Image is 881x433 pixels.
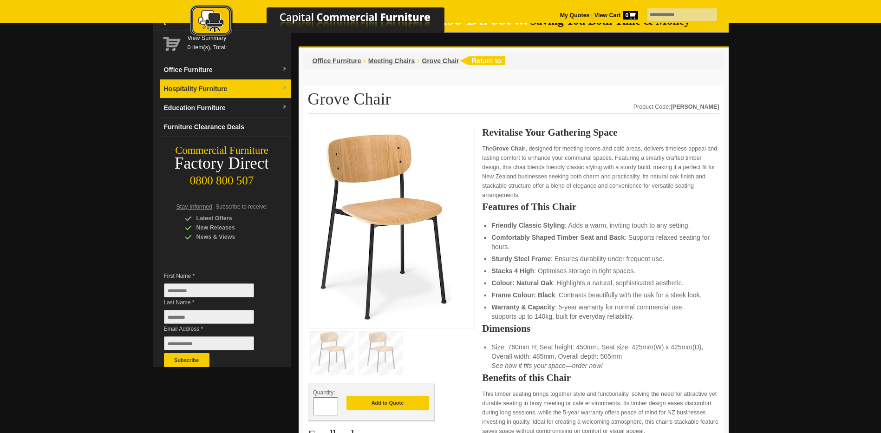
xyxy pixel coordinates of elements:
a: Meeting Chairs [368,57,415,65]
li: › [364,56,366,66]
strong: Comfortably Shaped Timber Seat and Back [491,234,625,241]
div: Latest Offers [185,214,273,223]
img: dropdown [282,85,287,91]
li: : 5-year warranty for normal commercial use, supports up to 140kg, built for everyday reliability. [491,302,710,321]
strong: Warranty & Capacity [491,303,555,311]
a: View Cart0 [593,12,638,19]
div: News & Views [185,232,273,242]
span: Subscribe to receive: [215,203,268,210]
h2: Features of This Chair [482,202,719,211]
h1: Grove Chair [308,90,719,114]
strong: Grove Chair [492,145,526,152]
em: See how it fits your space—order now! [491,362,603,369]
div: 0800 800 507 [153,170,291,187]
input: Email Address * [164,336,254,350]
img: Capital Commercial Furniture Logo [164,5,489,39]
h2: Benefits of this Chair [482,373,719,382]
li: : Optimises storage in tight spaces. [491,266,710,276]
img: dropdown [282,105,287,110]
img: dropdown [282,66,287,72]
div: Product Code: [633,102,719,112]
strong: View Cart [594,12,638,19]
img: Grove Chair – natural oak café chair with steel frame for NZ businesses. [313,133,452,321]
span: 0 [623,11,638,20]
strong: Sturdy Steel Frame [491,255,551,262]
img: return to [459,56,505,65]
a: My Quotes [560,12,590,19]
span: Stay Informed [176,203,213,210]
strong: Stacks 4 High [491,267,534,275]
strong: Friendly Classic Styling [491,222,565,229]
a: Hospitality Furnituredropdown [160,79,291,98]
span: Email Address * [164,324,268,334]
li: : Ensures durability under frequent use. [491,254,710,263]
div: Commercial Furniture [153,144,291,157]
li: Size: 760mm H; Seat height: 450mm, Seat size: 425mm(W) x 425mm(D), Overall width: 485mm, Overall ... [491,342,710,370]
li: : Highlights a natural, sophisticated aesthetic. [491,278,710,288]
input: Last Name * [164,310,254,324]
div: Factory Direct [153,157,291,170]
a: Education Furnituredropdown [160,98,291,118]
h2: Dimensions [482,324,719,333]
span: Last Name * [164,298,268,307]
div: New Releases [185,223,273,232]
a: Office Furniture [313,57,361,65]
a: Capital Commercial Furniture Logo [164,5,489,41]
p: The , designed for meeting rooms and café areas, delivers timeless appeal and lasting comfort to ... [482,144,719,200]
h2: Revitalise Your Gathering Space [482,128,719,137]
li: : Supports relaxed seating for hours. [491,233,710,251]
a: Furniture Clearance Deals [160,118,291,137]
a: Office Furnituredropdown [160,60,291,79]
span: First Name * [164,271,268,281]
a: Grove Chair [422,57,459,65]
button: Add to Quote [346,396,429,410]
button: Subscribe [164,353,209,367]
strong: [PERSON_NAME] [671,104,719,110]
span: Quantity: [313,389,335,396]
li: : Adds a warm, inviting touch to any setting. [491,221,710,230]
strong: Colour: Natural Oak [491,279,553,287]
input: First Name * [164,283,254,297]
strong: Frame Colour: Black [491,291,555,299]
li: › [417,56,419,66]
li: : Contrasts beautifully with the oak for a sleek look. [491,290,710,300]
